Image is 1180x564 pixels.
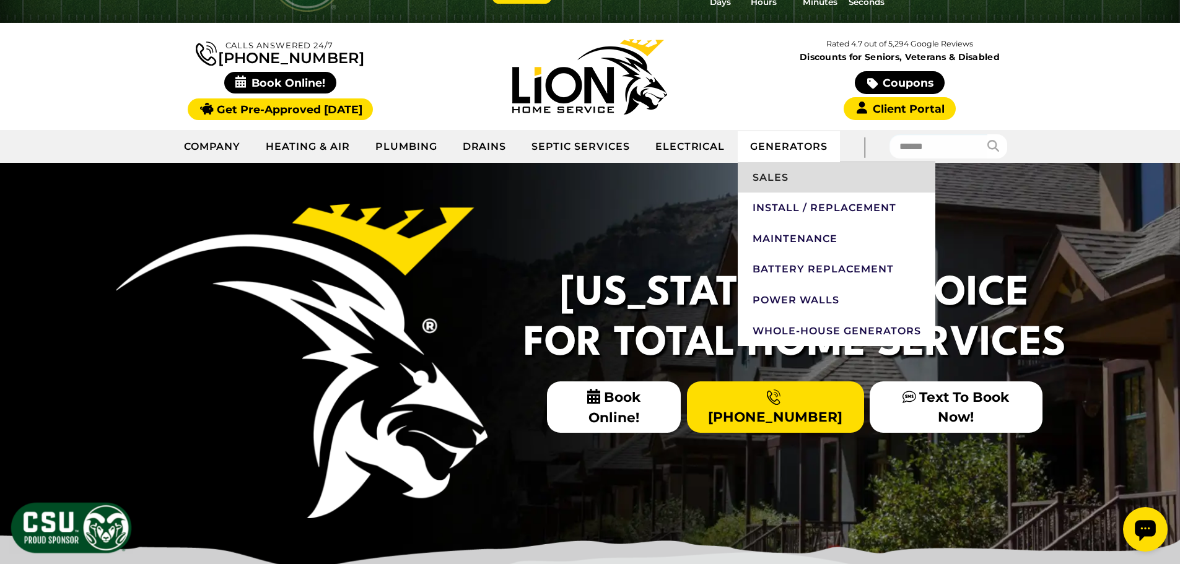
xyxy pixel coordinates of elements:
p: Rated 4.7 out of 5,294 Google Reviews [745,37,1054,51]
img: Lion Home Service [512,39,667,115]
div: Open chat widget [5,5,50,50]
a: Battery Replacement [738,254,935,285]
a: Text To Book Now! [870,381,1042,432]
h2: [US_STATE]'s #1 Choice For Total Home Services [516,269,1073,369]
a: [PHONE_NUMBER] [687,381,864,432]
span: Discounts for Seniors, Veterans & Disabled [748,53,1052,61]
a: Power Walls [738,285,935,316]
a: Client Portal [844,97,955,120]
div: | [840,130,889,163]
a: Whole-House Generators [738,316,935,347]
img: CSU Sponsor Badge [9,501,133,555]
a: Septic Services [519,131,642,162]
a: Maintenance [738,223,935,254]
a: Electrical [643,131,738,162]
a: Drains [450,131,520,162]
a: Sales [738,162,935,193]
span: Book Online! [224,72,336,93]
a: Get Pre-Approved [DATE] [188,98,373,120]
a: Install / Replacement [738,193,935,223]
a: [PHONE_NUMBER] [196,39,364,66]
a: Plumbing [363,131,450,162]
a: Generators [738,131,840,162]
a: Company [172,131,254,162]
a: Heating & Air [253,131,362,162]
a: Coupons [855,71,944,94]
span: Book Online! [547,381,681,433]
